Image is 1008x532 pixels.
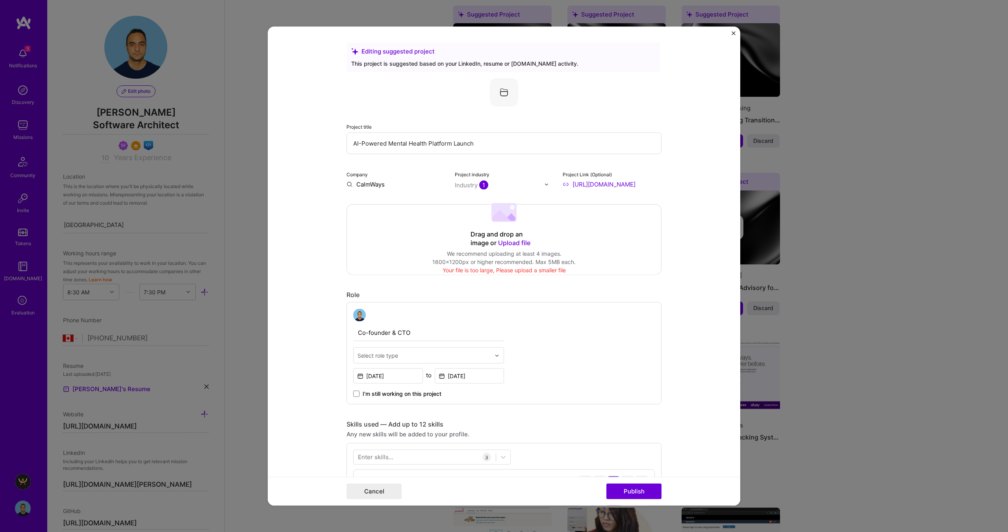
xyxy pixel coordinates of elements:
span: Upload file [498,239,530,247]
label: Project industry [455,172,489,177]
div: 3 [607,476,620,489]
input: Enter link [563,180,661,188]
button: Publish [606,483,661,499]
button: Cancel [346,483,402,499]
div: We recommend uploading at least 4 images. [432,249,576,258]
img: drop icon [495,353,499,358]
input: Enter name or website [346,180,445,188]
div: to [426,371,432,379]
span: I’m still working on this project [363,390,441,398]
div: Skills used — Add up to 12 skills [346,420,661,429]
img: Company logo [490,78,518,107]
label: Project Link (Optional) [563,172,612,177]
div: Industry [455,181,488,189]
input: Date [435,368,504,384]
div: 4 [621,476,634,489]
div: 5 [636,476,648,489]
div: Enter skills... [358,453,393,461]
div: 3 [482,453,491,462]
input: Enter the name of the project [346,133,661,154]
div: Editing suggested project [351,47,655,55]
span: Your file is too large, Please upload a smaller file [443,266,566,274]
input: Date [353,368,423,384]
input: Role Name [353,325,504,341]
div: Role [346,291,661,299]
span: 1 [479,181,488,190]
label: Company [346,172,368,177]
i: icon SuggestedTeams [351,48,358,55]
label: Project title [346,124,372,130]
div: 1 [579,476,591,489]
div: Any new skills will be added to your profile. [346,430,661,438]
div: Drag and drop an image or Upload fileWe recommend uploading at least 4 images.1600x1200px or high... [346,204,661,275]
div: 1600x1200px or higher recommended. Max 5MB each. [432,258,576,266]
div: Drag and drop an image or [471,230,537,248]
div: 2 [593,476,606,489]
button: Close [732,31,736,40]
div: This project is suggested based on your LinkedIn, resume or [DOMAIN_NAME] activity. [351,59,655,68]
div: Select role type [358,351,398,360]
img: drop icon [544,182,549,187]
